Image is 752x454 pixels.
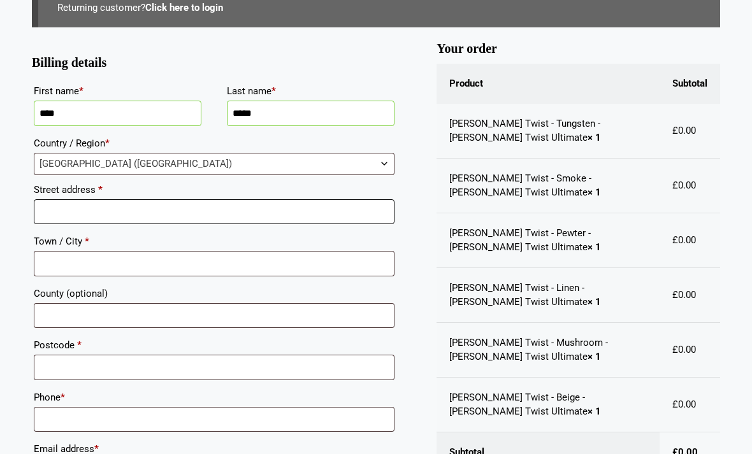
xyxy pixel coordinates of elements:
label: Last name [227,82,394,101]
label: Country / Region [34,134,394,153]
strong: × 1 [588,406,601,418]
strong: × 1 [588,242,601,253]
h3: Your order [437,47,720,52]
strong: × 1 [588,132,601,144]
span: £ [672,235,678,246]
bdi: 0.00 [672,399,696,411]
label: County [34,285,394,304]
span: £ [672,399,678,411]
span: £ [672,180,678,192]
a: Click here to login [145,3,223,14]
span: United Kingdom (UK) [34,154,394,175]
td: [PERSON_NAME] Twist - Pewter - [PERSON_NAME] Twist Ultimate [437,214,660,269]
span: £ [672,290,678,301]
td: [PERSON_NAME] Twist - Mushroom - [PERSON_NAME] Twist Ultimate [437,323,660,378]
strong: × 1 [588,351,601,363]
bdi: 0.00 [672,235,696,246]
bdi: 0.00 [672,180,696,192]
th: Subtotal [660,64,720,104]
bdi: 0.00 [672,344,696,356]
span: £ [672,125,678,137]
label: First name [34,82,201,101]
bdi: 0.00 [672,125,696,137]
td: [PERSON_NAME] Twist - Beige - [PERSON_NAME] Twist Ultimate [437,378,660,433]
td: [PERSON_NAME] Twist - Smoke - [PERSON_NAME] Twist Ultimate [437,159,660,214]
span: £ [672,344,678,356]
td: [PERSON_NAME] Twist - Linen - [PERSON_NAME] Twist Ultimate [437,269,660,323]
label: Postcode [34,336,394,355]
h3: Billing details [32,61,396,66]
span: Country / Region [34,153,394,176]
td: [PERSON_NAME] Twist - Tungsten - [PERSON_NAME] Twist Ultimate [437,104,660,159]
th: Product [437,64,660,104]
strong: × 1 [588,187,601,199]
span: (optional) [66,288,108,300]
label: Street address [34,181,394,200]
label: Town / City [34,232,394,252]
bdi: 0.00 [672,290,696,301]
label: Phone [34,388,394,408]
strong: × 1 [588,297,601,308]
